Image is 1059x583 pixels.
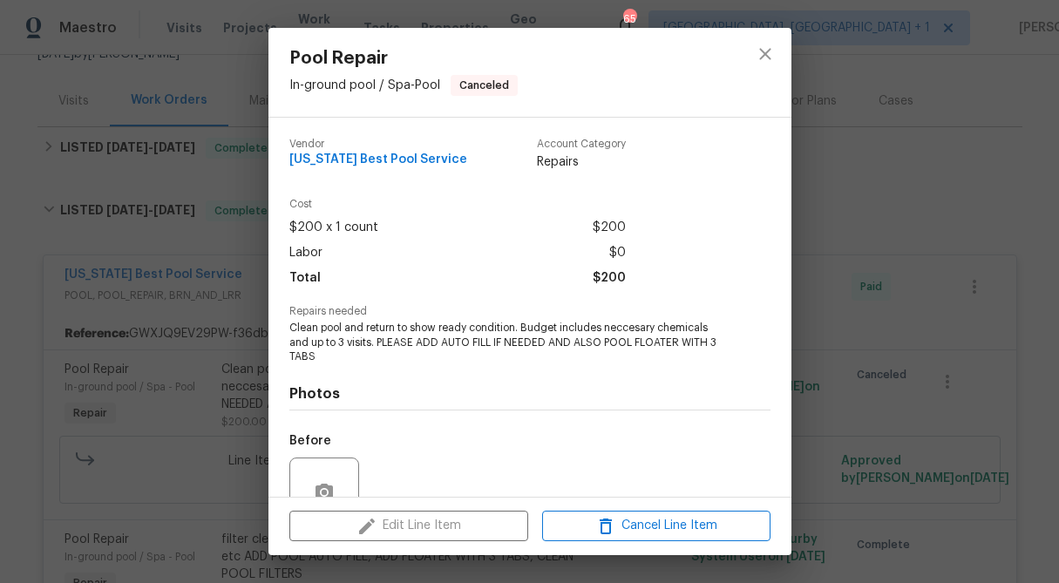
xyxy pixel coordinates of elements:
span: Repairs needed [289,306,770,317]
span: [US_STATE] Best Pool Service [289,153,467,166]
span: Cost [289,199,626,210]
h4: Photos [289,385,770,403]
span: Repairs [537,153,626,171]
h5: Before [289,435,331,447]
span: $200 [593,266,626,291]
button: close [744,33,786,75]
button: Cancel Line Item [542,511,770,541]
span: $200 [593,215,626,241]
span: Cancel Line Item [547,515,765,537]
span: Labor [289,241,322,266]
span: Total [289,266,321,291]
span: Vendor [289,139,467,150]
span: Account Category [537,139,626,150]
span: $200 x 1 count [289,215,378,241]
span: $0 [609,241,626,266]
span: Clean pool and return to show ready condition. Budget includes neccesary chemicals and up to 3 vi... [289,321,723,364]
span: In-ground pool / Spa - Pool [289,79,440,92]
span: Pool Repair [289,49,518,68]
div: 65 [623,10,635,28]
span: Canceled [452,77,516,94]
